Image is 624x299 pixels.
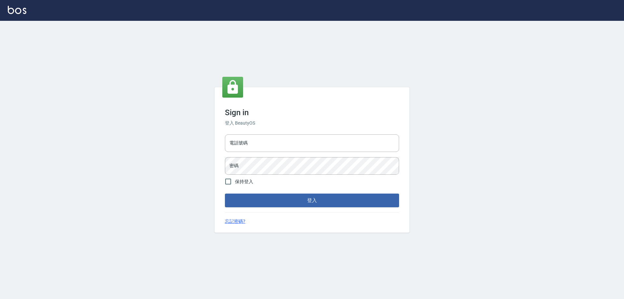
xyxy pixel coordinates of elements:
button: 登入 [225,194,399,207]
h3: Sign in [225,108,399,117]
span: 保持登入 [235,178,253,185]
h6: 登入 BeautyOS [225,120,399,127]
a: 忘記密碼? [225,218,245,225]
img: Logo [8,6,26,14]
